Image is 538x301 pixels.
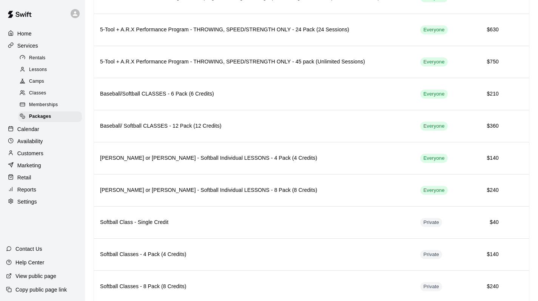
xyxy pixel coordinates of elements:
div: This service is hidden, and can only be accessed via a direct link [420,218,442,227]
h6: $240 [464,282,499,291]
div: Classes [18,88,82,99]
span: Rentals [29,54,46,62]
h6: Softball Classes - 8 Pack (8 Credits) [100,282,408,291]
p: Calendar [17,125,39,133]
span: Camps [29,78,44,85]
h6: 5-Tool + A.R.X Performance Program - THROWING, SPEED/STRENGTH ONLY - 45 pack (Unlimited Sessions) [100,58,408,66]
div: This service is visible to all of your customers [420,154,447,163]
p: Services [17,42,38,49]
a: Marketing [6,160,79,171]
p: Reports [17,186,36,193]
div: This service is visible to all of your customers [420,57,447,66]
a: Memberships [18,99,85,111]
span: Private [420,283,442,290]
p: Marketing [17,162,41,169]
div: Lessons [18,65,82,75]
span: Packages [29,113,51,120]
a: Home [6,28,79,39]
h6: $630 [464,26,499,34]
a: Rentals [18,52,85,64]
h6: $360 [464,122,499,130]
a: Packages [18,111,85,123]
h6: Softball Classes - 4 Pack (4 Credits) [100,250,408,259]
span: Everyone [420,26,447,34]
div: Camps [18,76,82,87]
p: Contact Us [15,245,42,253]
p: Availability [17,137,43,145]
div: Memberships [18,100,82,110]
span: Everyone [420,91,447,98]
p: View public page [15,272,56,280]
a: Camps [18,76,85,88]
h6: $210 [464,90,499,98]
a: Classes [18,88,85,99]
a: Services [6,40,79,51]
p: Copy public page link [15,286,67,293]
a: Retail [6,172,79,183]
h6: Baseball/ Softball CLASSES - 12 Pack (12 Credits) [100,122,408,130]
a: Availability [6,136,79,147]
div: Packages [18,111,82,122]
div: This service is visible to all of your customers [420,186,447,195]
span: Classes [29,90,46,97]
div: This service is visible to all of your customers [420,90,447,99]
p: Retail [17,174,31,181]
span: Everyone [420,123,447,130]
h6: Softball Class - Single Credit [100,218,408,227]
div: This service is visible to all of your customers [420,25,447,34]
p: Customers [17,150,43,157]
div: This service is hidden, and can only be accessed via a direct link [420,282,442,291]
div: Rentals [18,53,82,63]
span: Everyone [420,59,447,66]
h6: $140 [464,250,499,259]
span: Private [420,251,442,258]
span: Lessons [29,66,47,74]
h6: $240 [464,186,499,194]
a: Reports [6,184,79,195]
h6: $750 [464,58,499,66]
p: Settings [17,198,37,205]
h6: [PERSON_NAME] or [PERSON_NAME] - Softball Individual LESSONS - 4 Pack (4 Credits) [100,154,408,162]
span: Everyone [420,187,447,194]
a: Calendar [6,123,79,135]
div: This service is visible to all of your customers [420,122,447,131]
h6: $140 [464,154,499,162]
a: Settings [6,196,79,207]
a: Lessons [18,64,85,76]
span: Private [420,219,442,226]
div: This service is hidden, and can only be accessed via a direct link [420,250,442,259]
span: Memberships [29,101,58,109]
p: Help Center [15,259,44,266]
h6: [PERSON_NAME] or [PERSON_NAME] - Softball Individual LESSONS - 8 Pack (8 Credits) [100,186,408,194]
a: Customers [6,148,79,159]
h6: $40 [464,218,499,227]
h6: Baseball/Softball CLASSES - 6 Pack (6 Credits) [100,90,408,98]
h6: 5-Tool + A.R.X Performance Program - THROWING, SPEED/STRENGTH ONLY - 24 Pack (24 Sessions) [100,26,408,34]
p: Home [17,30,32,37]
span: Everyone [420,155,447,162]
